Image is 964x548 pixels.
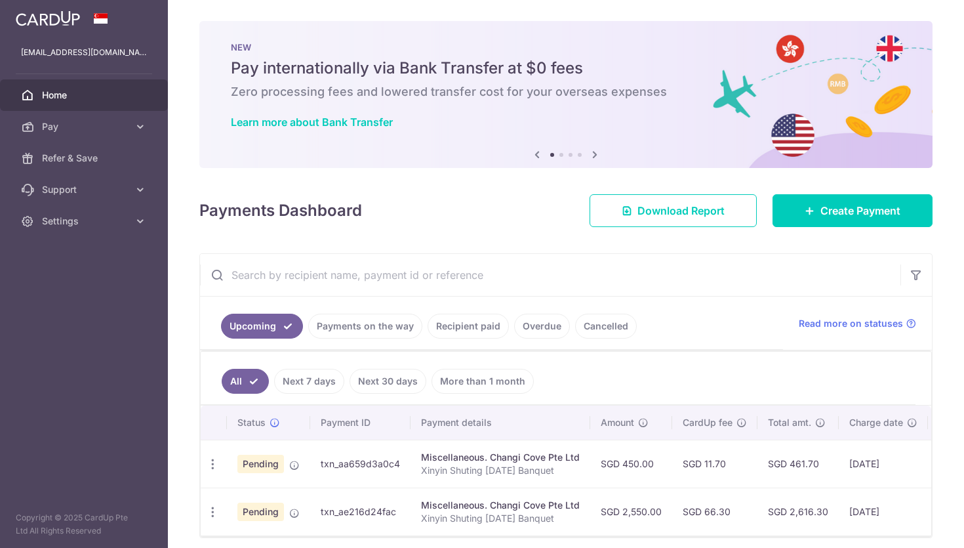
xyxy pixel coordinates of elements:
[421,512,580,525] p: Xinyin Shuting [DATE] Banquet
[839,488,928,536] td: [DATE]
[757,440,839,488] td: SGD 461.70
[42,120,129,133] span: Pay
[308,314,422,339] a: Payments on the way
[768,416,811,429] span: Total amt.
[42,183,129,196] span: Support
[421,499,580,512] div: Miscellaneous. Changi Cove Pte Ltd
[231,58,901,79] h5: Pay internationally via Bank Transfer at $0 fees
[350,369,426,394] a: Next 30 days
[849,416,903,429] span: Charge date
[42,89,129,102] span: Home
[421,464,580,477] p: Xinyin Shuting [DATE] Banquet
[42,152,129,165] span: Refer & Save
[231,116,393,129] a: Learn more about Bank Transfer
[590,440,672,488] td: SGD 450.00
[200,254,900,296] input: Search by recipient name, payment id or reference
[237,455,284,473] span: Pending
[310,440,411,488] td: txn_aa659d3a0c4
[221,314,303,339] a: Upcoming
[432,369,534,394] a: More than 1 month
[820,203,900,219] span: Create Payment
[757,488,839,536] td: SGD 2,616.30
[199,21,933,168] img: Bank transfer banner
[231,84,901,100] h6: Zero processing fees and lowered transfer cost for your overseas expenses
[310,406,411,440] th: Payment ID
[222,369,269,394] a: All
[601,416,634,429] span: Amount
[773,194,933,227] a: Create Payment
[237,416,266,429] span: Status
[799,317,916,330] a: Read more on statuses
[421,451,580,464] div: Miscellaneous. Changi Cove Pte Ltd
[16,11,80,26] img: CardUp
[411,406,590,440] th: Payment details
[310,488,411,536] td: txn_ae216d24fac
[199,199,362,222] h4: Payments Dashboard
[237,503,284,521] span: Pending
[672,440,757,488] td: SGD 11.70
[514,314,570,339] a: Overdue
[428,314,509,339] a: Recipient paid
[839,440,928,488] td: [DATE]
[590,194,757,227] a: Download Report
[575,314,637,339] a: Cancelled
[274,369,344,394] a: Next 7 days
[21,46,147,59] p: [EMAIL_ADDRESS][DOMAIN_NAME]
[637,203,725,219] span: Download Report
[672,488,757,536] td: SGD 66.30
[231,42,901,53] p: NEW
[42,215,129,228] span: Settings
[799,317,903,330] span: Read more on statuses
[590,488,672,536] td: SGD 2,550.00
[683,416,733,429] span: CardUp fee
